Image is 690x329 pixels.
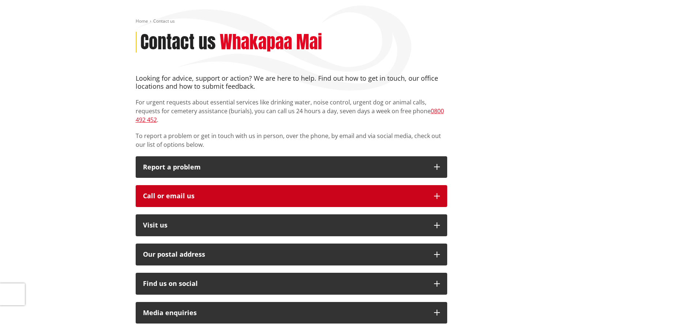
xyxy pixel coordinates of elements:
[136,18,555,24] nav: breadcrumb
[220,32,322,53] h2: Whakapaa Mai
[143,164,427,171] p: Report a problem
[136,74,447,90] h4: Looking for advice, support or action? We are here to help. Find out how to get in touch, our off...
[153,18,175,24] span: Contact us
[143,309,427,317] div: Media enquiries
[136,98,447,124] p: For urgent requests about essential services like drinking water, noise control, urgent dog or an...
[136,244,447,265] button: Our postal address
[143,280,427,287] div: Find us on social
[136,18,148,24] a: Home
[136,302,447,324] button: Media enquiries
[656,298,683,325] iframe: Messenger Launcher
[140,32,216,53] h1: Contact us
[143,222,427,229] p: Visit us
[136,273,447,295] button: Find us on social
[136,107,444,124] a: 0800 492 452
[136,214,447,236] button: Visit us
[136,156,447,178] button: Report a problem
[136,185,447,207] button: Call or email us
[136,131,447,149] p: To report a problem or get in touch with us in person, over the phone, by email and via social me...
[143,192,427,200] div: Call or email us
[143,251,427,258] h2: Our postal address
